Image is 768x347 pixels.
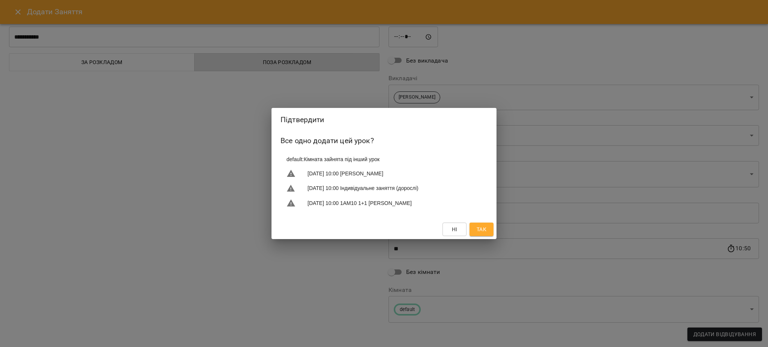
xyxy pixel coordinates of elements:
li: [DATE] 10:00 1АМ10 1+1 [PERSON_NAME] [280,196,487,211]
li: default : Кімната зайнята під інший урок [280,153,487,166]
button: Так [469,223,493,236]
span: Ні [452,225,457,234]
li: [DATE] 10:00 [PERSON_NAME] [280,166,487,181]
span: Так [477,225,486,234]
li: [DATE] 10:00 Індивідуальне заняття (дорослі) [280,181,487,196]
h6: Все одно додати цей урок? [280,135,487,147]
button: Ні [442,223,466,236]
h2: Підтвердити [280,114,487,126]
